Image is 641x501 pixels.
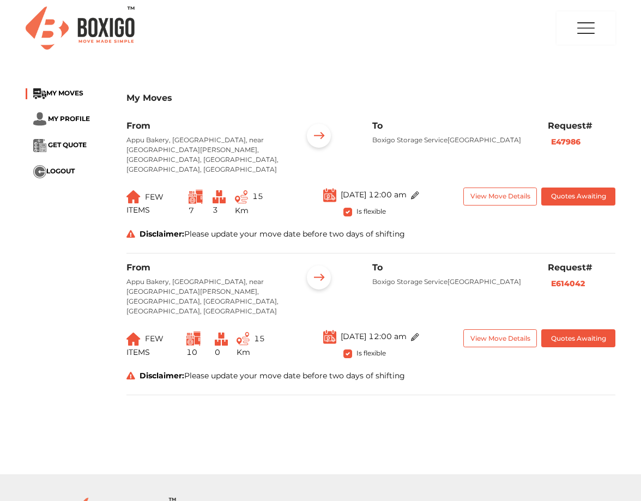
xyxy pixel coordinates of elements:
[463,329,537,347] button: View Move Details
[140,371,184,381] strong: Disclaimer:
[33,88,46,99] img: ...
[186,347,197,357] span: 10
[215,333,228,346] img: ...
[26,7,135,50] img: Boxigo
[46,167,75,175] span: LOGOUT
[237,332,250,346] img: ...
[213,205,218,215] span: 3
[48,141,87,149] span: GET QUOTE
[323,329,336,344] img: ...
[189,206,194,215] span: 7
[341,331,407,341] span: [DATE] 12:00 am
[302,120,336,154] img: ...
[215,347,220,357] span: 0
[126,135,286,174] p: Appu Bakery, [GEOGRAPHIC_DATA], near [GEOGRAPHIC_DATA][PERSON_NAME], [GEOGRAPHIC_DATA], [GEOGRAPH...
[48,114,90,122] span: MY PROFILE
[126,190,141,203] img: ...
[323,188,336,202] img: ...
[140,229,184,239] strong: Disclaimer:
[372,277,531,287] p: Boxigo Storage Service[GEOGRAPHIC_DATA]
[548,120,615,131] h6: Request#
[33,165,46,178] img: ...
[126,333,141,346] img: ...
[356,206,386,215] span: Is flexible
[548,262,615,273] h6: Request#
[341,190,407,200] span: [DATE] 12:00 am
[126,334,164,357] span: FEW ITEMS
[189,190,203,204] img: ...
[126,120,286,131] h6: From
[411,191,419,200] img: ...
[235,191,263,215] span: 15 Km
[126,93,615,103] h3: My Moves
[235,190,248,204] img: ...
[541,329,615,347] button: Quotes Awaiting
[33,141,87,149] a: ... GET QUOTE
[126,192,164,215] span: FEW ITEMS
[118,228,624,240] div: Please update your move date before two days of shifting
[33,165,75,178] button: ...LOGOUT
[46,89,83,97] span: MY MOVES
[372,135,531,145] p: Boxigo Storage Service[GEOGRAPHIC_DATA]
[548,277,588,290] button: E614042
[575,12,597,44] img: menu
[551,137,580,147] b: E47986
[411,333,419,341] img: ...
[118,370,624,382] div: Please update your move date before two days of shifting
[551,279,585,288] b: E614042
[33,114,90,122] a: ... MY PROFILE
[186,331,201,346] img: ...
[302,262,336,296] img: ...
[541,188,615,206] button: Quotes Awaiting
[463,188,537,206] button: View Move Details
[237,334,265,357] span: 15 Km
[548,136,584,148] button: E47986
[126,277,286,316] p: Appu Bakery, [GEOGRAPHIC_DATA], near [GEOGRAPHIC_DATA][PERSON_NAME], [GEOGRAPHIC_DATA], [GEOGRAPH...
[372,120,531,131] h6: To
[356,347,386,357] span: Is flexible
[33,112,46,126] img: ...
[126,262,286,273] h6: From
[213,190,226,203] img: ...
[33,139,46,152] img: ...
[372,262,531,273] h6: To
[33,89,83,97] a: ...MY MOVES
